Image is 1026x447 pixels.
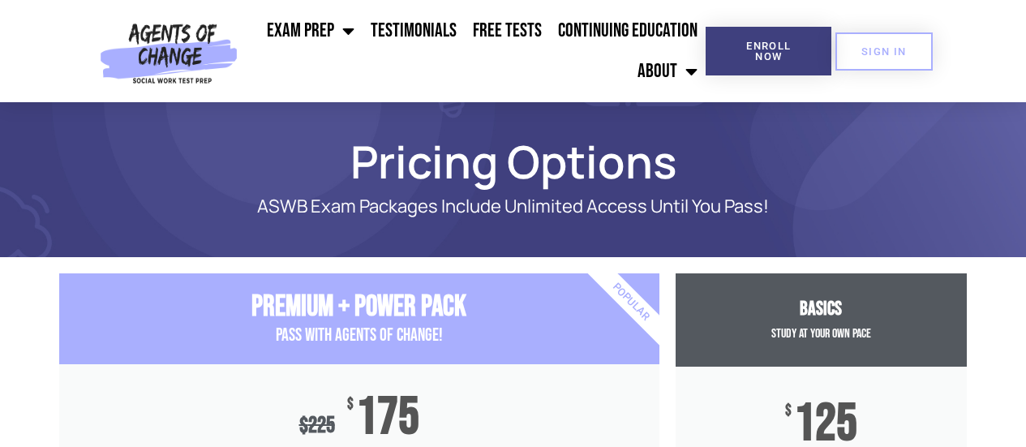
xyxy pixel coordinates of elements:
[276,325,443,346] span: PASS with AGENTS OF CHANGE!
[363,11,465,51] a: Testimonials
[676,298,967,321] h3: Basics
[835,32,933,71] a: SIGN IN
[465,11,550,51] a: Free Tests
[794,403,857,445] span: 125
[706,27,831,75] a: Enroll Now
[59,290,659,325] h3: Premium + Power Pack
[356,397,419,439] span: 175
[550,11,706,51] a: Continuing Education
[629,51,706,92] a: About
[347,397,354,413] span: $
[259,11,363,51] a: Exam Prep
[51,143,976,180] h1: Pricing Options
[785,403,792,419] span: $
[861,46,907,57] span: SIGN IN
[299,412,335,439] div: 225
[771,326,871,342] span: Study at your Own Pace
[537,208,724,396] div: Popular
[299,412,308,439] span: $
[116,196,911,217] p: ASWB Exam Packages Include Unlimited Access Until You Pass!
[732,41,805,62] span: Enroll Now
[244,11,706,92] nav: Menu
